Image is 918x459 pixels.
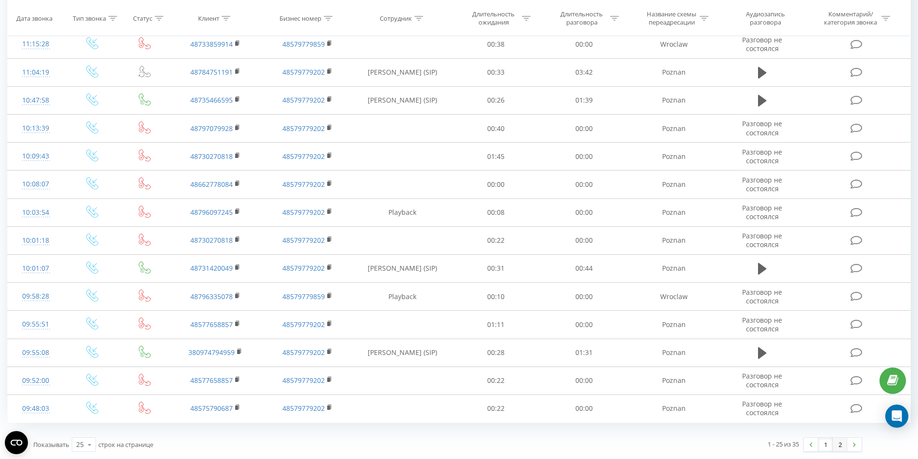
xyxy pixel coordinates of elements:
td: 00:00 [540,311,628,339]
div: 09:55:51 [17,315,54,334]
a: 48579779202 [282,263,325,273]
td: 03:42 [540,58,628,86]
td: 00:00 [540,394,628,422]
div: Длительность разговора [556,10,608,26]
td: 00:00 [540,226,628,254]
div: 09:58:28 [17,287,54,306]
td: 00:00 [540,170,628,198]
td: Poznan [628,198,719,226]
a: 48579779859 [282,292,325,301]
td: Wroclaw [628,30,719,58]
td: 00:00 [540,115,628,143]
a: 48579779202 [282,124,325,133]
a: 48579779202 [282,236,325,245]
div: Сотрудник [380,14,412,22]
span: Разговор не состоялся [742,231,782,249]
div: 09:55:08 [17,343,54,362]
td: 00:00 [540,30,628,58]
td: Poznan [628,143,719,170]
span: Разговор не состоялся [742,288,782,305]
td: [PERSON_NAME] (SIP) [353,58,452,86]
span: Разговор не состоялся [742,147,782,165]
div: 10:09:43 [17,147,54,166]
button: Open CMP widget [5,431,28,454]
td: Poznan [628,367,719,394]
a: 1 [818,438,833,451]
div: 10:47:58 [17,91,54,110]
a: 48579779202 [282,67,325,77]
a: 48733859914 [190,39,233,49]
td: 00:00 [540,198,628,226]
td: Wroclaw [628,283,719,311]
div: Название схемы переадресации [646,10,697,26]
div: 09:48:03 [17,399,54,418]
td: [PERSON_NAME] (SIP) [353,86,452,114]
td: Poznan [628,311,719,339]
td: 00:38 [452,30,540,58]
a: 48579779202 [282,320,325,329]
td: [PERSON_NAME] (SIP) [353,254,452,282]
div: 10:01:07 [17,259,54,278]
div: 10:08:07 [17,175,54,194]
td: 00:33 [452,58,540,86]
a: 48797079928 [190,124,233,133]
a: 48731420049 [190,263,233,273]
td: Poznan [628,226,719,254]
td: 00:08 [452,198,540,226]
a: 2 [833,438,847,451]
td: 00:28 [452,339,540,367]
div: 10:03:54 [17,203,54,222]
div: Open Intercom Messenger [885,405,908,428]
span: Разговор не состоялся [742,175,782,193]
a: 48579779202 [282,376,325,385]
div: Комментарий/категория звонка [823,10,879,26]
td: 00:44 [540,254,628,282]
td: 00:22 [452,226,540,254]
div: 10:13:39 [17,119,54,138]
div: 1 - 25 из 35 [768,439,799,449]
span: Разговор не состоялся [742,371,782,389]
td: Poznan [628,254,719,282]
a: 48784751191 [190,67,233,77]
td: [PERSON_NAME] (SIP) [353,339,452,367]
div: Клиент [198,14,219,22]
div: 10:01:18 [17,231,54,250]
a: 380974794959 [188,348,235,357]
td: 01:45 [452,143,540,170]
a: 48796097245 [190,208,233,217]
span: Показывать [33,440,69,449]
div: Статус [133,14,152,22]
span: Разговор не состоялся [742,35,782,53]
td: Playback [353,283,452,311]
span: Разговор не состоялся [742,399,782,417]
td: Poznan [628,170,719,198]
a: 48579779202 [282,348,325,357]
a: 48577658857 [190,320,233,329]
a: 48579779859 [282,39,325,49]
div: Дата звонка [16,14,53,22]
td: Poznan [628,394,719,422]
td: Poznan [628,86,719,114]
td: Playback [353,198,452,226]
span: Разговор не состоялся [742,119,782,137]
td: 00:22 [452,367,540,394]
div: 11:15:28 [17,35,54,53]
a: 48579779202 [282,208,325,217]
td: 00:10 [452,283,540,311]
td: 00:00 [540,283,628,311]
td: 01:11 [452,311,540,339]
div: Аудиозапись разговора [734,10,797,26]
td: 01:39 [540,86,628,114]
a: 48579779202 [282,152,325,161]
a: 48577658857 [190,376,233,385]
td: 00:22 [452,394,540,422]
td: Poznan [628,339,719,367]
td: 01:31 [540,339,628,367]
td: 00:00 [452,170,540,198]
span: строк на странице [98,440,153,449]
td: 00:00 [540,143,628,170]
a: 48579779202 [282,95,325,105]
td: 00:00 [540,367,628,394]
div: Тип звонка [73,14,106,22]
a: 48735466595 [190,95,233,105]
